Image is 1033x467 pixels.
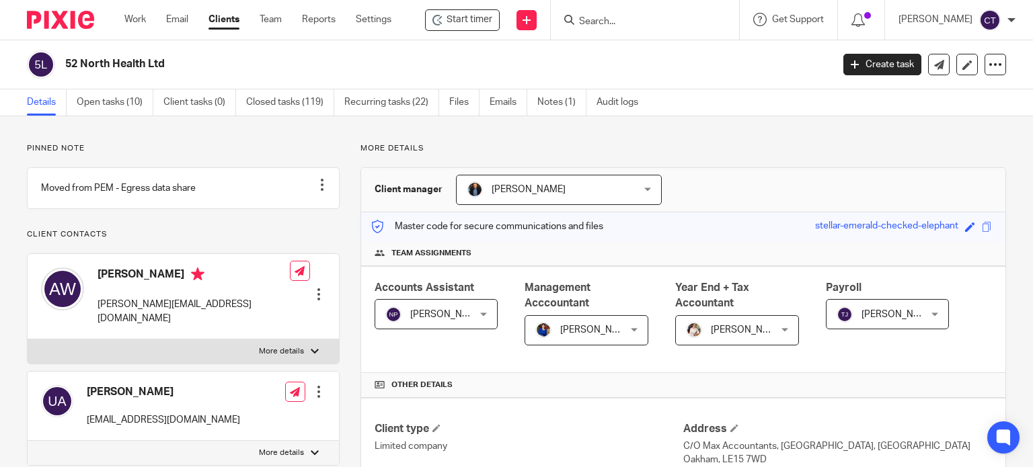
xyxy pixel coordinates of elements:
div: stellar-emerald-checked-elephant [815,219,958,235]
img: svg%3E [41,385,73,417]
img: Nicole.jpeg [535,322,551,338]
a: Work [124,13,146,26]
p: Master code for secure communications and files [371,220,603,233]
a: Recurring tasks (22) [344,89,439,116]
a: Email [166,13,188,26]
a: Team [260,13,282,26]
span: Get Support [772,15,824,24]
p: Pinned note [27,143,340,154]
h4: Address [683,422,992,436]
span: Management Acccountant [525,282,590,308]
img: Kayleigh%20Henson.jpeg [686,322,702,338]
a: Clients [208,13,239,26]
img: svg%3E [27,50,55,79]
p: More details [360,143,1006,154]
p: [EMAIL_ADDRESS][DOMAIN_NAME] [87,413,240,427]
span: Team assignments [391,248,471,259]
h4: Client type [375,422,683,436]
a: Files [449,89,480,116]
span: [PERSON_NAME] [560,325,634,335]
img: svg%3E [41,267,84,310]
a: Client tasks (0) [163,89,236,116]
img: svg%3E [385,306,401,323]
span: [PERSON_NAME] [711,325,785,335]
img: Pixie [27,11,94,29]
span: [PERSON_NAME] [492,185,566,194]
h4: [PERSON_NAME] [87,385,240,399]
p: [PERSON_NAME][EMAIL_ADDRESS][DOMAIN_NAME] [98,298,290,325]
a: Notes (1) [537,89,586,116]
p: C/O Max Accountants, [GEOGRAPHIC_DATA], [GEOGRAPHIC_DATA] [683,439,992,453]
input: Search [578,16,699,28]
img: martin-hickman.jpg [467,181,483,198]
span: Start timer [447,13,492,27]
a: Create task [843,54,921,75]
span: [PERSON_NAME] [410,310,484,319]
img: svg%3E [979,9,1001,31]
span: Accounts Assistant [375,282,474,293]
i: Primary [191,267,204,281]
a: Details [27,89,67,116]
p: Oakham, LE15 7WD [683,453,992,466]
a: Audit logs [597,89,648,116]
p: Limited company [375,439,683,453]
div: 52 North Health Ltd [425,9,500,31]
span: [PERSON_NAME] [862,310,935,319]
img: svg%3E [837,306,853,323]
p: More details [259,346,304,357]
span: Year End + Tax Accountant [675,282,749,308]
p: [PERSON_NAME] [898,13,972,26]
h4: [PERSON_NAME] [98,267,290,284]
a: Reports [302,13,336,26]
a: Closed tasks (119) [246,89,334,116]
p: Client contacts [27,229,340,240]
a: Settings [356,13,391,26]
h2: 52 North Health Ltd [65,57,672,71]
a: Emails [490,89,527,116]
span: Payroll [826,282,862,293]
a: Open tasks (10) [77,89,153,116]
h3: Client manager [375,183,443,196]
p: More details [259,448,304,458]
span: Other details [391,380,453,390]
